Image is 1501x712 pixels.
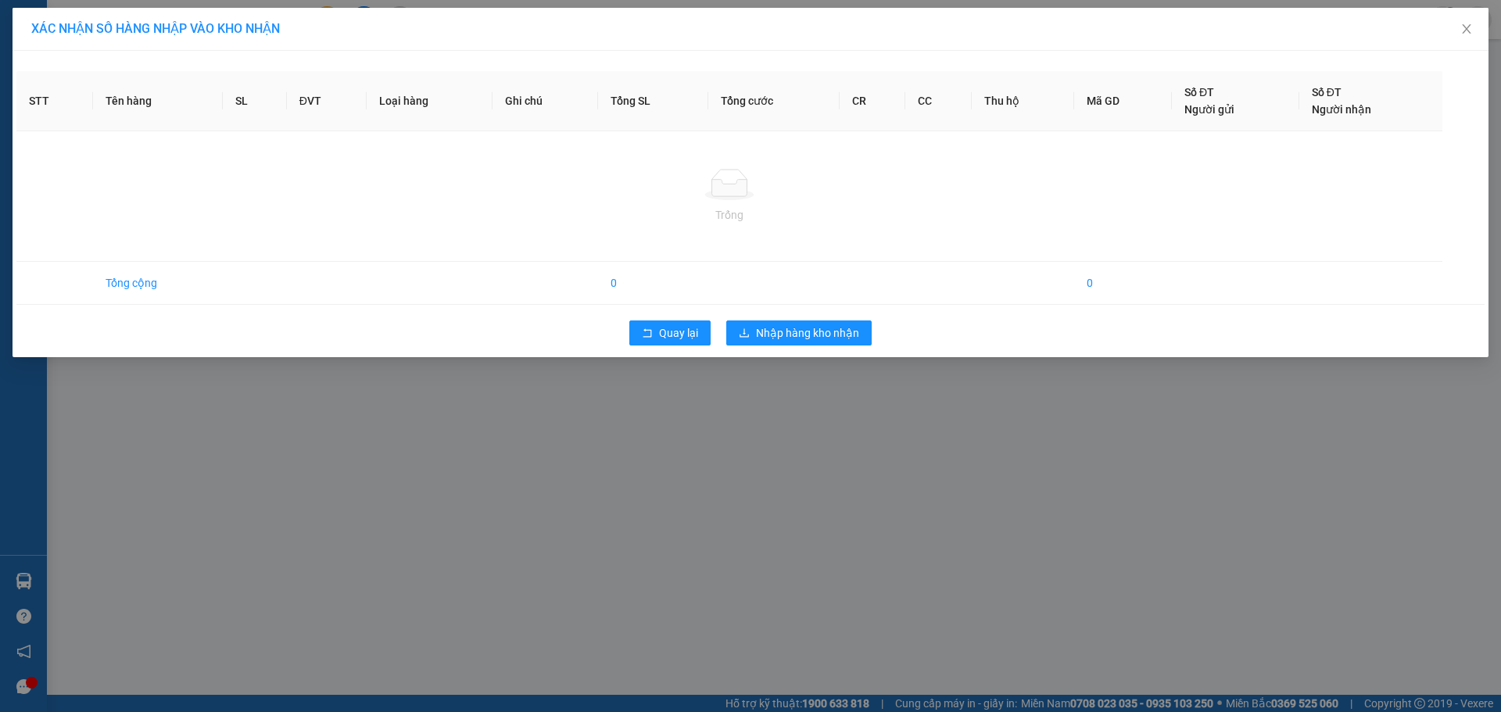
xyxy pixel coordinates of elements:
[905,71,972,131] th: CC
[8,8,227,38] li: Bình Minh Tải
[1074,71,1172,131] th: Mã GD
[367,71,493,131] th: Loại hàng
[8,8,63,63] img: logo.jpg
[8,66,108,118] li: VP [GEOGRAPHIC_DATA]
[29,206,1430,224] div: Trống
[659,324,698,342] span: Quay lại
[726,320,872,345] button: downloadNhập hàng kho nhận
[1312,103,1371,116] span: Người nhận
[31,21,280,36] span: XÁC NHẬN SỐ HÀNG NHẬP VÀO KHO NHẬN
[739,327,750,340] span: download
[629,320,711,345] button: rollbackQuay lại
[1184,103,1234,116] span: Người gửi
[1312,86,1342,98] span: Số ĐT
[756,324,859,342] span: Nhập hàng kho nhận
[223,71,286,131] th: SL
[840,71,906,131] th: CR
[1460,23,1473,35] span: close
[598,71,708,131] th: Tổng SL
[493,71,599,131] th: Ghi chú
[16,71,93,131] th: STT
[708,71,840,131] th: Tổng cước
[1074,262,1172,305] td: 0
[642,327,653,340] span: rollback
[972,71,1073,131] th: Thu hộ
[93,262,223,305] td: Tổng cộng
[108,66,208,118] li: VP [GEOGRAPHIC_DATA]
[1445,8,1488,52] button: Close
[93,71,223,131] th: Tên hàng
[598,262,708,305] td: 0
[1184,86,1214,98] span: Số ĐT
[287,71,367,131] th: ĐVT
